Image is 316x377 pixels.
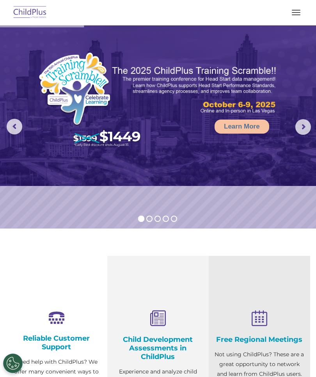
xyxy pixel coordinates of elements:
[215,120,269,134] a: Learn More
[12,4,48,22] img: ChildPlus by Procare Solutions
[12,334,101,351] h4: Reliable Customer Support
[113,335,203,361] h4: Child Development Assessments in ChildPlus
[185,293,316,377] iframe: Chat Widget
[3,354,23,373] button: Cookies Settings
